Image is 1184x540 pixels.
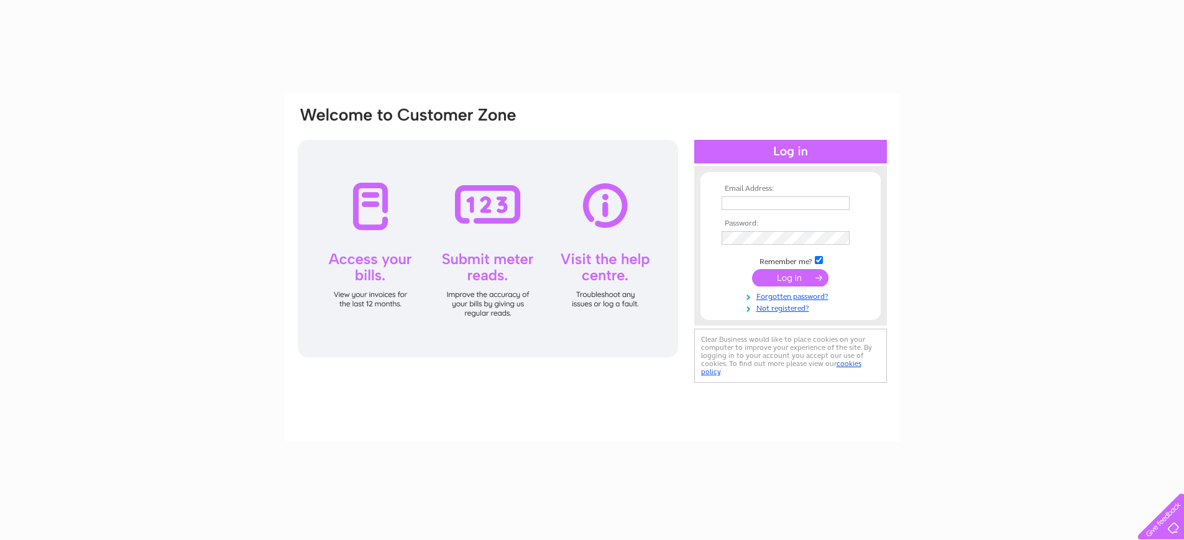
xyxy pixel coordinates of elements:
[752,269,828,286] input: Submit
[718,185,863,193] th: Email Address:
[718,219,863,228] th: Password:
[722,301,863,313] a: Not registered?
[701,359,861,376] a: cookies policy
[722,290,863,301] a: Forgotten password?
[718,254,863,267] td: Remember me?
[694,329,887,383] div: Clear Business would like to place cookies on your computer to improve your experience of the sit...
